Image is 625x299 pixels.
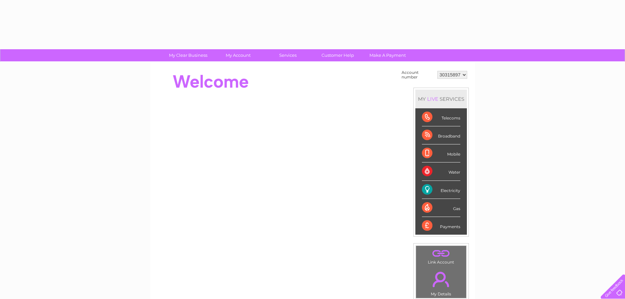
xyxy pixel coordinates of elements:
div: Electricity [422,181,460,199]
div: Payments [422,217,460,235]
td: Account number [400,69,436,81]
div: Gas [422,199,460,217]
td: Link Account [416,246,467,266]
div: MY SERVICES [415,90,467,108]
a: My Clear Business [161,49,215,61]
div: Mobile [422,144,460,162]
div: Telecoms [422,108,460,126]
a: . [418,247,465,259]
td: My Details [416,266,467,298]
div: LIVE [426,96,440,102]
a: Make A Payment [361,49,415,61]
a: Customer Help [311,49,365,61]
a: . [418,268,465,291]
div: Broadband [422,126,460,144]
a: Services [261,49,315,61]
div: Water [422,162,460,181]
a: My Account [211,49,265,61]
